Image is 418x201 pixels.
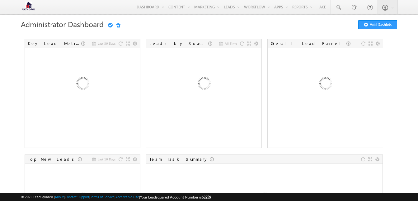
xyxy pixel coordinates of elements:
[202,195,211,199] span: 63259
[21,194,211,200] span: © 2025 LeadSquared | | | | |
[65,195,89,199] a: Contact Support
[28,156,78,162] div: Top New Leads
[358,20,397,29] button: Add Dashlets
[98,41,115,46] span: Last 30 Days
[140,195,211,199] span: Your Leadsquared Account Number is
[21,2,36,12] img: Custom Logo
[149,41,208,46] div: Leads by Sources
[49,51,116,118] img: Loading...
[225,41,237,46] span: All Time
[55,195,64,199] a: About
[21,19,104,29] span: Administrator Dashboard
[170,51,237,118] img: Loading...
[28,41,81,46] div: Key Lead Metrics
[90,195,115,199] a: Terms of Service
[271,41,346,46] div: Overall Lead Funnel
[98,156,115,162] span: Last 10 Days
[149,156,210,162] div: Team Task Summary
[115,195,139,199] a: Acceptable Use
[292,51,359,118] img: Loading...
